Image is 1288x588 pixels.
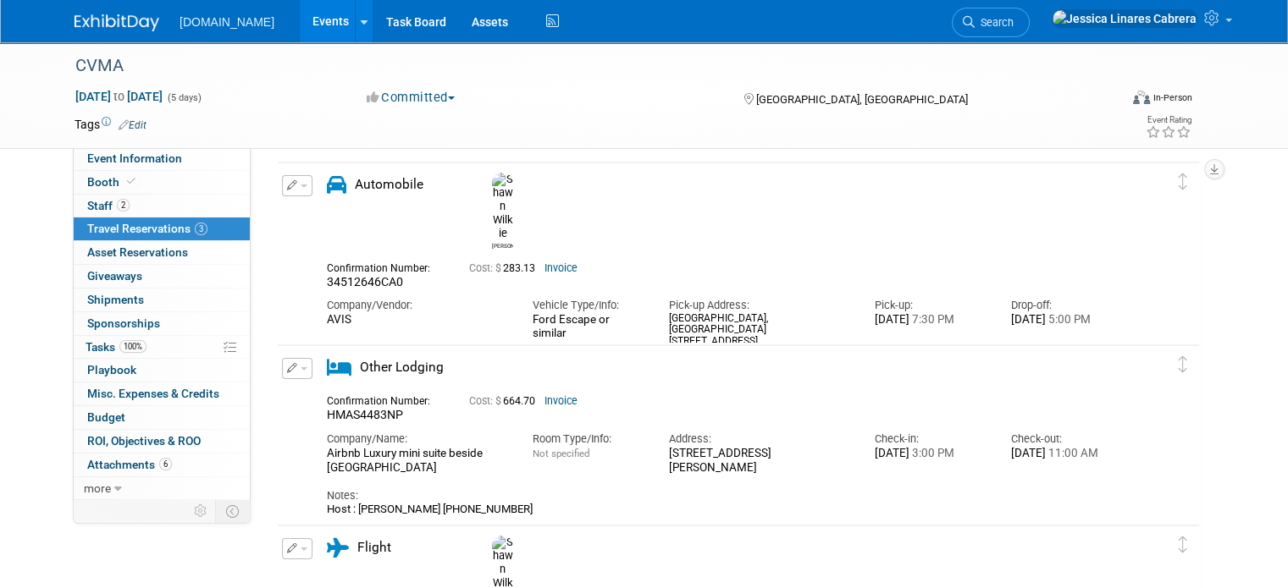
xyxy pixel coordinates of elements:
[216,500,251,522] td: Toggle Event Tabs
[117,199,130,212] span: 2
[69,51,1097,81] div: CVMA
[532,313,644,340] div: Ford Escape or similar
[74,382,250,405] a: Misc. Expenses & Credits
[87,269,142,283] span: Giveaways
[1011,431,1123,447] div: Check-out:
[87,151,182,165] span: Event Information
[327,488,1123,503] div: Notes:
[74,171,250,194] a: Booth
[488,173,517,250] div: Shawn Wilkie
[74,241,250,264] a: Asset Reservations
[355,177,423,192] span: Automobile
[327,503,1123,516] div: Host : [PERSON_NAME] [PHONE_NUMBER]
[361,89,462,107] button: Committed
[1179,173,1187,190] i: Click and drag to move item
[87,222,207,235] span: Travel Reservations
[119,340,146,353] span: 100%
[87,199,130,212] span: Staff
[532,298,644,313] div: Vehicle Type/Info:
[327,175,346,195] i: Automobile
[327,390,444,408] div: Confirmation Number:
[87,316,160,330] span: Sponsorships
[74,336,250,359] a: Tasks100%
[86,340,146,354] span: Tasks
[327,431,506,447] div: Company/Name:
[1027,88,1192,113] div: Event Format
[74,359,250,382] a: Playbook
[1153,91,1192,104] div: In-Person
[74,289,250,311] a: Shipments
[544,262,578,274] a: Invoice
[1046,313,1091,326] span: 5:00 PM
[360,360,444,375] span: Other Lodging
[119,119,146,131] a: Edit
[327,257,444,275] div: Confirmation Number:
[74,195,250,217] a: Staff2
[532,448,589,459] span: Not specified
[469,395,503,407] span: Cost: $
[327,447,506,475] div: Airbnb Luxury mini suite beside [GEOGRAPHIC_DATA]
[74,312,250,335] a: Sponsorships
[756,93,968,106] span: [GEOGRAPHIC_DATA], [GEOGRAPHIC_DATA]
[159,458,172,470] span: 6
[127,177,135,186] i: Booth reservation complete
[74,217,250,240] a: Travel Reservations3
[74,147,250,170] a: Event Information
[1179,536,1187,553] i: Click and drag to move item
[327,313,506,327] div: AVIS
[975,16,1014,29] span: Search
[469,395,542,407] span: 664.70
[111,90,127,103] span: to
[166,92,202,103] span: (5 days)
[327,408,403,421] span: HMAS4483NP
[75,14,159,31] img: ExhibitDay
[87,293,144,306] span: Shipments
[1011,298,1123,313] div: Drop-off:
[195,223,207,235] span: 3
[1011,313,1123,327] div: [DATE]
[492,173,513,240] img: Shawn Wilkie
[875,431,987,447] div: Check-in:
[87,363,136,376] span: Playbook
[469,262,503,274] span: Cost: $
[669,447,849,475] div: [STREET_ADDRESS][PERSON_NAME]
[84,481,111,495] span: more
[1011,447,1123,461] div: [DATE]
[1046,447,1098,459] span: 11:00 AM
[669,298,849,313] div: Pick-up Address:
[87,434,201,448] span: ROI, Objectives & ROO
[87,387,219,400] span: Misc. Expenses & Credits
[180,15,274,29] span: [DOMAIN_NAME]
[74,406,250,429] a: Budget
[327,538,349,558] i: Flight
[544,395,578,407] a: Invoice
[532,431,644,447] div: Room Type/Info:
[875,313,987,327] div: [DATE]
[669,313,849,381] div: [GEOGRAPHIC_DATA],[GEOGRAPHIC_DATA] [STREET_ADDRESS] [PERSON_NAME], BC V8L 5V4 CA [PHONE_NUMBER] ...
[186,500,216,522] td: Personalize Event Tab Strip
[327,298,506,313] div: Company/Vendor:
[1146,116,1191,124] div: Event Rating
[1052,9,1197,28] img: Jessica Linares Cabrera
[357,540,391,555] span: Flight
[75,89,163,104] span: [DATE] [DATE]
[74,430,250,453] a: ROI, Objectives & ROO
[875,447,987,461] div: [DATE]
[74,477,250,500] a: more
[875,298,987,313] div: Pick-up:
[669,431,849,447] div: Address:
[87,175,139,189] span: Booth
[75,116,146,133] td: Tags
[909,313,954,326] span: 7:30 PM
[1133,91,1150,104] img: Format-Inperson.png
[909,447,954,459] span: 3:00 PM
[327,275,403,289] span: 34512646CA0
[87,458,172,471] span: Attachments
[87,410,125,424] span: Budget
[87,245,188,259] span: Asset Reservations
[469,262,542,274] span: 283.13
[74,453,250,476] a: Attachments6
[327,358,351,377] i: Other Lodging
[1179,356,1187,373] i: Click and drag to move item
[492,240,513,250] div: Shawn Wilkie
